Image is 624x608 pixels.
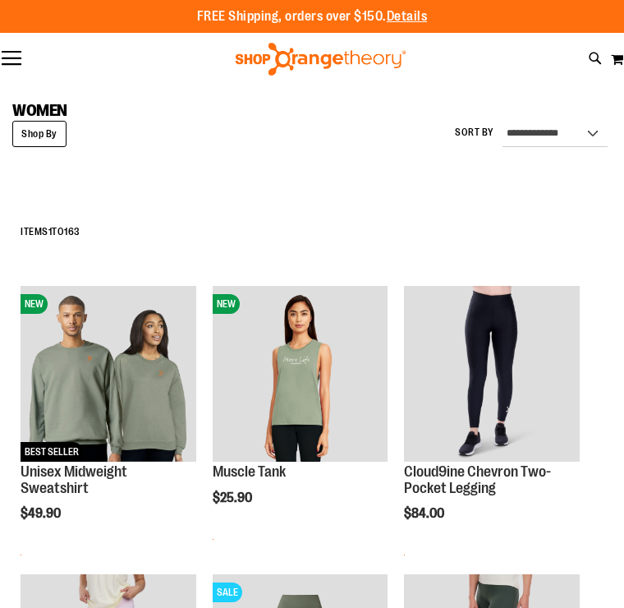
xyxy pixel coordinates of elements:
div: product [12,278,204,564]
span: NEW [213,294,240,314]
div: product [396,278,588,564]
p: FREE Shipping, orders over $150. [197,7,428,26]
span: NEW [21,294,48,314]
img: Unisex Midweight Sweatshirt [21,286,196,462]
span: $84.00 [404,506,447,521]
label: Sort By [455,126,494,140]
span: SALE [213,583,242,602]
strong: Shop By [12,121,67,147]
a: Unisex Midweight Sweatshirt [21,463,127,496]
span: BEST SELLER [21,442,83,462]
a: Cloud9ine Chevron Two-Pocket Legging [404,463,551,496]
img: Cloud9ine Chevron Two-Pocket Legging [404,286,580,462]
span: $25.90 [213,491,255,505]
a: Muscle Tank [213,463,286,480]
a: Cloud9ine Chevron Two-Pocket Legging [404,286,580,464]
a: Unisex Midweight SweatshirtNEWBEST SELLER [21,286,196,464]
img: Shop Orangetheory [233,43,408,76]
img: Muscle Tank [213,286,388,462]
a: Details [387,9,428,24]
div: product [204,278,397,547]
span: WOMEN [12,101,67,120]
h2: Items to [21,219,603,245]
a: Muscle TankNEW [213,286,388,464]
span: 163 [64,226,80,237]
span: $49.90 [21,506,63,521]
span: 1 [48,226,53,237]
